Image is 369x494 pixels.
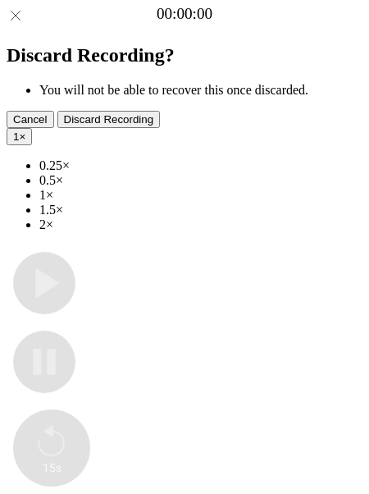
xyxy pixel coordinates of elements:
button: 1× [7,128,32,145]
li: 1× [39,188,362,203]
button: Cancel [7,111,54,128]
li: 0.5× [39,173,362,188]
li: 1.5× [39,203,362,217]
span: 1 [13,130,19,143]
li: 2× [39,217,362,232]
li: 0.25× [39,158,362,173]
li: You will not be able to recover this once discarded. [39,83,362,98]
button: Discard Recording [57,111,161,128]
a: 00:00:00 [157,5,212,23]
h2: Discard Recording? [7,44,362,66]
